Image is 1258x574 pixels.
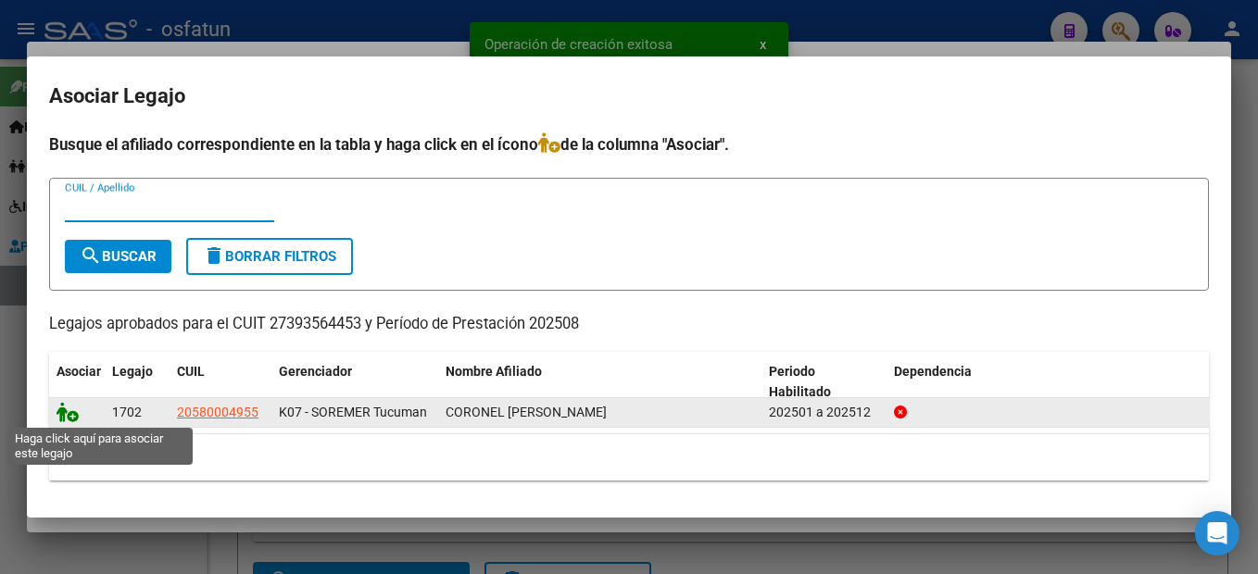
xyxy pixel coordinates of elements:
[80,244,102,267] mat-icon: search
[112,405,142,419] span: 1702
[80,248,157,265] span: Buscar
[170,352,271,413] datatable-header-cell: CUIL
[49,434,1209,480] div: 1 registros
[177,364,205,379] span: CUIL
[446,405,607,419] span: CORONEL LIZANDRO VALENTIN
[57,364,101,379] span: Asociar
[49,79,1209,114] h2: Asociar Legajo
[438,352,761,413] datatable-header-cell: Nombre Afiliado
[1195,511,1239,555] div: Open Intercom Messenger
[446,364,542,379] span: Nombre Afiliado
[105,352,170,413] datatable-header-cell: Legajo
[271,352,438,413] datatable-header-cell: Gerenciador
[894,364,972,379] span: Dependencia
[203,244,225,267] mat-icon: delete
[49,352,105,413] datatable-header-cell: Asociar
[49,132,1209,156] h4: Busque el afiliado correspondiente en la tabla y haga click en el ícono de la columna "Asociar".
[769,402,879,423] div: 202501 a 202512
[769,364,831,400] span: Periodo Habilitado
[49,313,1209,336] p: Legajos aprobados para el CUIT 27393564453 y Período de Prestación 202508
[761,352,887,413] datatable-header-cell: Periodo Habilitado
[65,240,171,273] button: Buscar
[112,364,153,379] span: Legajo
[279,364,352,379] span: Gerenciador
[279,405,427,419] span: K07 - SOREMER Tucuman
[177,405,258,419] span: 20580004955
[887,352,1210,413] datatable-header-cell: Dependencia
[186,238,353,275] button: Borrar Filtros
[203,248,336,265] span: Borrar Filtros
